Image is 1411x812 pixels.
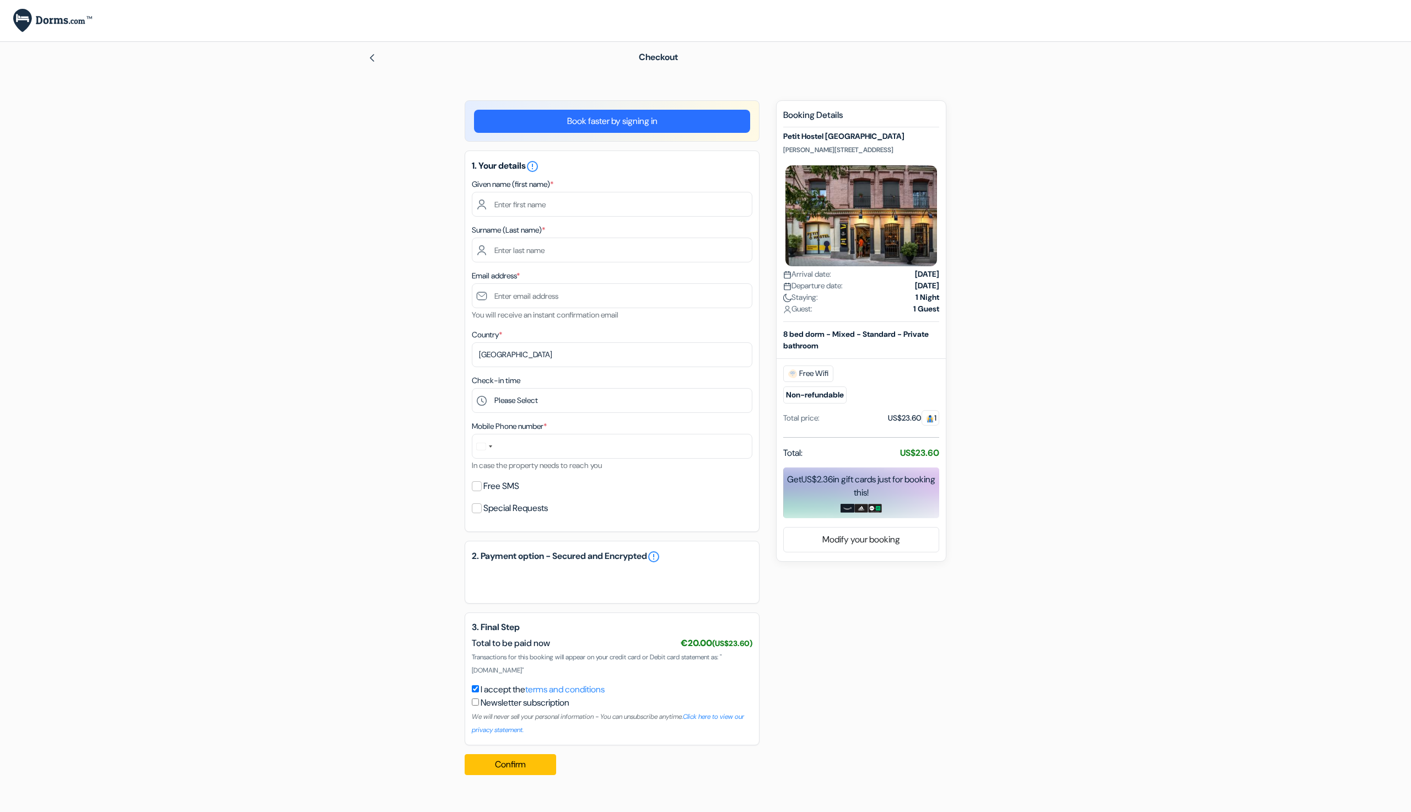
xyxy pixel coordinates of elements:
strong: US$23.60 [900,447,939,459]
span: Departure date: [783,280,843,292]
img: guest.svg [926,415,934,423]
img: uber-uber-eats-card.png [868,504,882,513]
p: [PERSON_NAME][STREET_ADDRESS] [783,146,939,154]
span: 1 [922,410,939,426]
input: Enter last name [472,238,752,262]
div: Total price: [783,412,820,424]
span: €20.00 [681,637,752,649]
h5: 2. Payment option - Secured and Encrypted [472,550,752,563]
span: Transactions for this booking will appear on your credit card or Debit card statement as: "[DOMAI... [472,653,721,675]
input: Enter email address [472,283,752,308]
span: Checkout [639,51,678,63]
h5: 3. Final Step [472,622,752,632]
b: 8 bed dorm - Mixed - Standard - Private bathroom [783,329,929,351]
button: Confirm [465,754,556,775]
span: Total to be paid now [472,637,550,649]
small: We will never sell your personal information - You can unsubscribe anytime. [472,712,744,734]
small: In case the property needs to reach you [472,460,602,470]
strong: [DATE] [915,280,939,292]
span: Staying: [783,292,818,303]
div: Get in gift cards just for booking this! [783,473,939,499]
label: Email address [472,270,520,282]
div: US$23.60 [888,412,939,424]
input: Enter first name [472,192,752,217]
img: Dorms.com [13,9,92,33]
a: Book faster by signing in [474,110,750,133]
img: moon.svg [783,294,791,302]
label: Free SMS [483,478,519,494]
h5: Booking Details [783,110,939,127]
a: error_outline [647,550,660,563]
h5: Petit Hostel [GEOGRAPHIC_DATA] [783,132,939,141]
a: error_outline [526,160,539,171]
img: free_wifi.svg [788,369,797,378]
strong: 1 Night [915,292,939,303]
label: Given name (first name) [472,179,553,190]
img: calendar.svg [783,282,791,291]
small: Non-refundable [783,386,847,404]
span: Guest: [783,303,812,315]
small: (US$23.60) [712,638,752,648]
button: Select country [472,434,498,458]
img: amazon-card-no-text.png [841,504,854,513]
img: left_arrow.svg [368,53,376,62]
label: Check-in time [472,375,520,386]
span: Arrival date: [783,268,831,280]
a: terms and conditions [525,684,605,695]
span: Free Wifi [783,365,833,382]
label: Newsletter subscription [481,696,569,709]
span: Total: [783,447,803,460]
h5: 1. Your details [472,160,752,173]
small: You will receive an instant confirmation email [472,310,618,320]
span: US$2.36 [801,474,833,485]
label: Surname (Last name) [472,224,545,236]
strong: 1 Guest [913,303,939,315]
a: Modify your booking [784,529,939,550]
strong: [DATE] [915,268,939,280]
img: user_icon.svg [783,305,791,314]
img: calendar.svg [783,271,791,279]
i: error_outline [526,160,539,173]
label: I accept the [481,683,605,696]
label: Country [472,329,502,341]
label: Mobile Phone number [472,421,547,432]
label: Special Requests [483,501,548,516]
img: adidas-card.png [854,504,868,513]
